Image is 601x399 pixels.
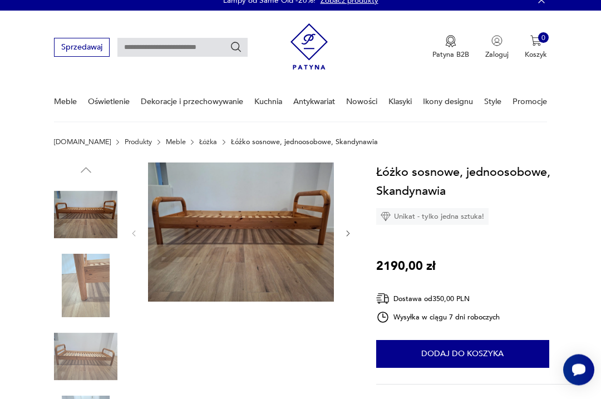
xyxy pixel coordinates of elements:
img: Ikona dostawy [376,292,390,306]
button: Sprzedawaj [54,38,109,57]
a: Łóżka [199,139,217,146]
a: Promocje [513,83,547,121]
img: Zdjęcie produktu Łóżko sosnowe, jednoosobowe, Skandynawia [54,326,117,389]
p: Zaloguj [485,50,509,60]
a: Antykwariat [293,83,335,121]
a: Oświetlenie [88,83,130,121]
img: Ikona koszyka [530,36,541,47]
div: 0 [538,33,549,44]
div: Dostawa od 350,00 PLN [376,292,500,306]
button: Zaloguj [485,36,509,60]
a: Sprzedawaj [54,45,109,52]
div: Wysyłka w ciągu 7 dni roboczych [376,311,500,324]
button: Szukaj [230,42,242,54]
img: Zdjęcie produktu Łóżko sosnowe, jednoosobowe, Skandynawia [148,163,334,303]
a: [DOMAIN_NAME] [54,139,111,146]
a: Ikona medaluPatyna B2B [432,36,469,60]
img: Zdjęcie produktu Łóżko sosnowe, jednoosobowe, Skandynawia [54,254,117,318]
img: Patyna - sklep z meblami i dekoracjami vintage [290,20,328,74]
img: Ikona medalu [445,36,456,48]
div: Unikat - tylko jedna sztuka! [376,209,489,225]
a: Style [484,83,501,121]
a: Klasyki [388,83,412,121]
img: Ikonka użytkownika [491,36,503,47]
button: 0Koszyk [525,36,547,60]
button: Patyna B2B [432,36,469,60]
p: Koszyk [525,50,547,60]
p: Łóżko sosnowe, jednoosobowe, Skandynawia [231,139,378,146]
p: Patyna B2B [432,50,469,60]
a: Meble [54,83,77,121]
img: Zdjęcie produktu Łóżko sosnowe, jednoosobowe, Skandynawia [54,184,117,247]
a: Dekoracje i przechowywanie [141,83,243,121]
a: Kuchnia [254,83,282,121]
img: Ikona diamentu [381,212,391,222]
p: 2190,00 zł [376,257,436,276]
a: Meble [166,139,186,146]
iframe: Smartsupp widget button [563,354,594,386]
a: Nowości [346,83,377,121]
button: Dodaj do koszyka [376,341,549,368]
a: Ikony designu [423,83,473,121]
a: Produkty [125,139,152,146]
h1: Łóżko sosnowe, jednoosobowe, Skandynawia [376,163,573,201]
